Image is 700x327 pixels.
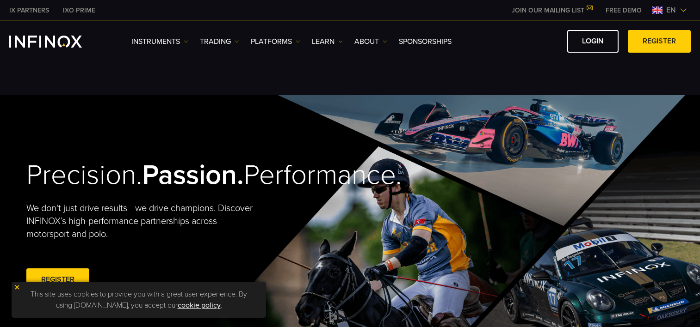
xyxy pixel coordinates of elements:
a: JOIN OUR MAILING LIST [505,6,599,14]
a: TRADING [200,36,239,47]
a: INFINOX Logo [9,36,104,48]
a: Instruments [131,36,188,47]
a: INFINOX MENU [599,6,649,15]
a: cookie policy [178,301,221,310]
a: INFINOX [2,6,56,15]
a: LOGIN [567,30,619,53]
a: SPONSORSHIPS [399,36,452,47]
a: REGISTER [628,30,691,53]
h2: Precision. Performance. [26,158,318,192]
a: ABOUT [354,36,387,47]
strong: Passion. [142,158,244,192]
img: yellow close icon [14,284,20,291]
a: PLATFORMS [251,36,300,47]
a: INFINOX [56,6,102,15]
p: This site uses cookies to provide you with a great user experience. By using [DOMAIN_NAME], you a... [16,286,261,313]
a: Learn [312,36,343,47]
span: en [663,5,680,16]
a: REGISTER [26,268,89,291]
p: We don't just drive results—we drive champions. Discover INFINOX’s high-performance partnerships ... [26,202,260,241]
